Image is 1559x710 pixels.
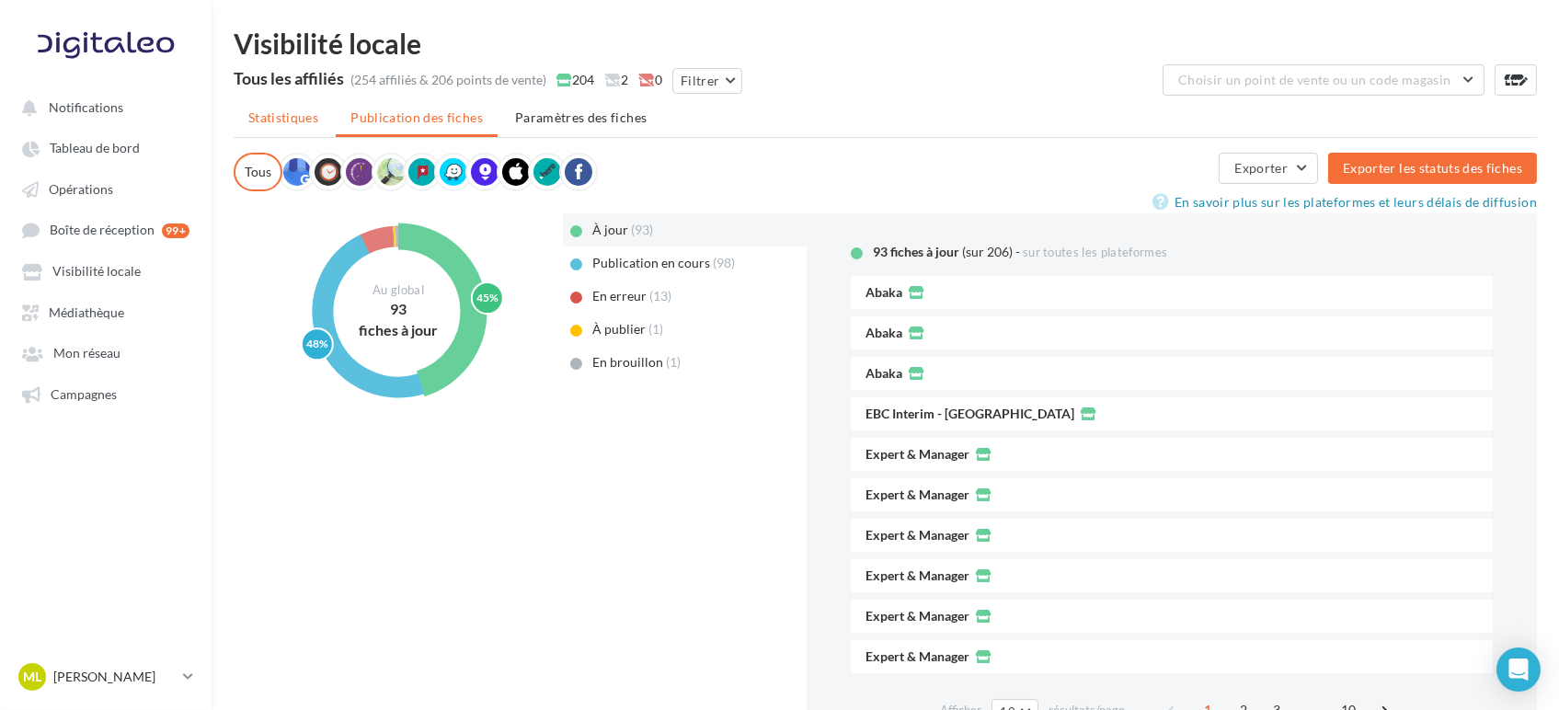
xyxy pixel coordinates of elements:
[248,109,318,125] span: Statistiques
[51,386,117,402] span: Campagnes
[604,71,628,89] span: 2
[666,353,696,372] div: (1)
[873,244,959,259] span: 93 fiches à jour
[865,367,902,380] span: Abaka
[1163,64,1484,96] button: Choisir un point de vente ou un code magasin
[11,212,201,246] a: Boîte de réception 99+
[865,488,969,501] span: Expert & Manager
[592,321,646,337] span: À publier
[865,286,902,299] span: Abaka
[50,223,155,238] span: Boîte de réception
[15,659,197,694] a: ML [PERSON_NAME]
[234,29,1537,57] div: Visibilité locale
[49,304,124,320] span: Médiathèque
[49,99,123,115] span: Notifications
[11,377,201,410] a: Campagnes
[631,221,661,239] div: (93)
[350,71,546,89] div: (254 affiliés & 206 points de vente)
[592,255,710,270] span: Publication en cours
[53,346,120,361] span: Mon réseau
[11,295,201,328] a: Médiathèque
[865,610,969,623] span: Expert & Manager
[556,71,594,89] span: 204
[1023,245,1167,259] span: sur toutes les plateformes
[865,650,969,663] span: Expert & Manager
[234,153,282,191] div: Tous
[1496,647,1541,692] div: Open Intercom Messenger
[162,223,189,238] div: 99+
[234,70,344,86] div: Tous les affiliés
[343,320,453,341] div: fiches à jour
[11,336,201,369] a: Mon réseau
[865,529,969,542] span: Expert & Manager
[865,407,1074,420] span: EBC Interim - [GEOGRAPHIC_DATA]
[648,320,679,338] div: (1)
[638,71,662,89] span: 0
[306,337,328,350] text: 48%
[649,287,680,305] div: (13)
[343,299,453,320] div: 93
[11,172,201,205] a: Opérations
[53,668,176,686] p: [PERSON_NAME]
[50,141,140,156] span: Tableau de bord
[865,569,969,582] span: Expert & Manager
[1178,72,1450,87] span: Choisir un point de vente ou un code magasin
[592,288,647,303] span: En erreur
[515,109,647,125] span: Paramètres des fiches
[343,282,453,299] div: Au global
[1234,160,1288,176] span: Exporter
[592,222,628,237] span: À jour
[23,668,41,686] span: ML
[592,354,663,370] span: En brouillon
[962,244,1020,259] span: (sur 206) -
[476,291,499,304] text: 45%
[11,90,193,123] button: Notifications
[11,254,201,287] a: Visibilité locale
[49,181,113,197] span: Opérations
[713,254,743,272] div: (98)
[1328,153,1537,184] button: Exporter les statuts des fiches
[865,448,969,461] span: Expert & Manager
[672,68,742,94] button: Filtrer
[865,326,902,339] span: Abaka
[1152,191,1537,213] a: En savoir plus sur les plateformes et leurs délais de diffusion
[11,131,201,164] a: Tableau de bord
[52,264,141,280] span: Visibilité locale
[1219,153,1318,184] button: Exporter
